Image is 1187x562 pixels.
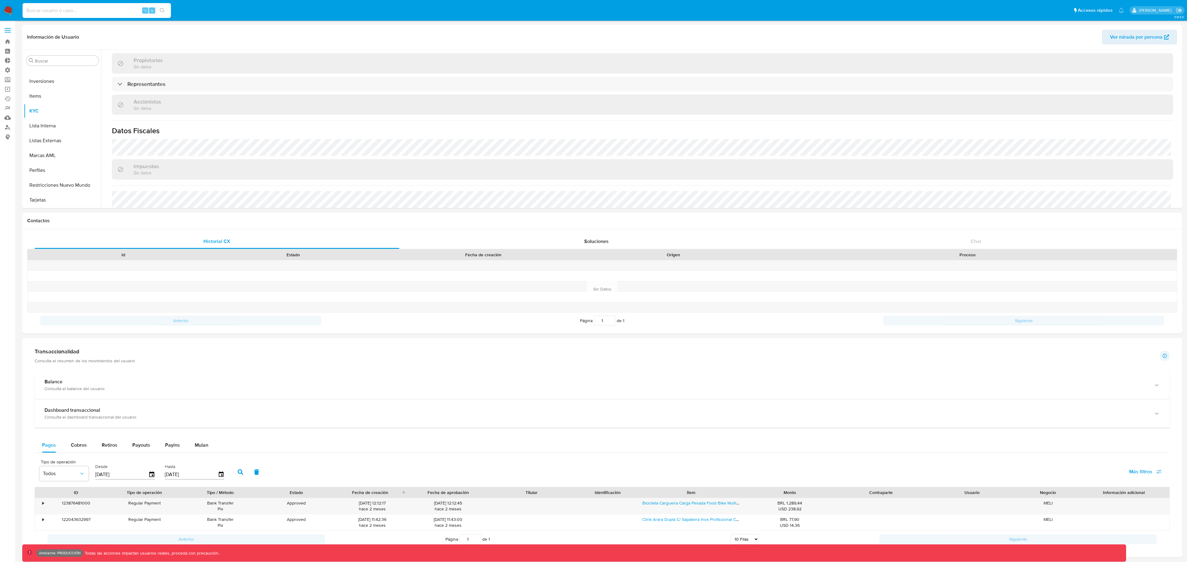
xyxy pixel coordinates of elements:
[27,218,1177,224] h1: Contactos
[580,316,624,326] span: Página de
[1110,30,1163,45] span: Ver mirada por persona
[203,238,230,245] span: Historial CX
[623,317,624,324] span: 1
[24,118,101,133] button: Lista Interna
[40,316,321,326] button: Anterior
[134,57,163,64] h3: Propietarios
[24,163,101,178] button: Perfiles
[23,6,171,15] input: Buscar usuario o caso...
[112,159,1173,179] div: ImpuestosSin datos
[1176,7,1182,14] a: Salir
[134,64,163,70] p: Sin datos
[382,252,584,258] div: Fecha de creación
[1139,7,1174,13] p: leandrojossue.ramirez@mercadolibre.com.co
[24,178,101,193] button: Restricciones Nuevo Mundo
[29,58,34,63] button: Buscar
[971,238,981,245] span: Chat
[83,550,219,556] p: Todas las acciones impactan usuarios reales, proceda con precaución.
[763,252,1172,258] div: Proceso
[593,252,754,258] div: Origen
[134,98,161,105] h3: Accionistas
[24,104,101,118] button: KYC
[1078,7,1113,14] span: Accesos rápidos
[151,7,153,13] span: s
[112,77,1173,91] div: Representantes
[143,7,147,13] span: ⌥
[156,6,168,15] button: search-icon
[24,148,101,163] button: Marcas AML
[134,163,159,170] h3: Impuestos
[112,53,1173,73] div: PropietariosSin datos
[24,89,101,104] button: Items
[27,34,79,40] h1: Información de Usuario
[134,105,161,111] p: Sin datos
[112,126,1173,135] h1: Datos Fiscales
[24,74,101,89] button: Inversiones
[43,252,204,258] div: Id
[1102,30,1177,45] button: Ver mirada por persona
[883,316,1164,326] button: Siguiente
[39,552,81,554] p: Ambiente: PRODUCCIÓN
[112,95,1173,115] div: AccionistasSin datos
[584,238,609,245] span: Soluciones
[127,81,165,87] h3: Representantes
[1119,8,1124,13] a: Notificaciones
[24,133,101,148] button: Listas Externas
[35,58,96,64] input: Buscar
[213,252,374,258] div: Estado
[134,170,159,176] p: Sin datos
[24,193,101,207] button: Tarjetas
